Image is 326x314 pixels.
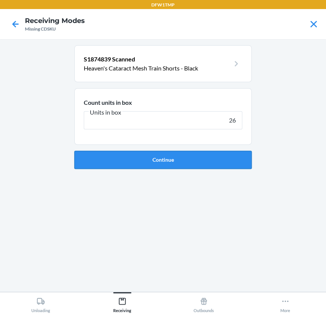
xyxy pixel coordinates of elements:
[84,111,242,129] input: Units in box
[84,55,242,73] a: S1874839 ScannedHeaven's Cataract Mesh Train Shorts - Black
[25,16,85,26] h4: Receiving Modes
[81,292,163,313] button: Receiving
[31,294,50,313] div: Unloading
[244,292,326,313] button: More
[84,64,230,73] p: Heaven's Cataract Mesh Train Shorts - Black
[74,151,252,169] button: Continue
[280,294,290,313] div: More
[163,292,244,313] button: Outbounds
[89,109,122,116] span: Units in box
[84,99,132,106] span: Count units in box
[113,294,131,313] div: Receiving
[25,26,85,32] div: Missing CDSKU
[194,294,214,313] div: Outbounds
[84,55,135,63] span: S1874839 Scanned
[151,2,175,8] p: DFW1TMP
